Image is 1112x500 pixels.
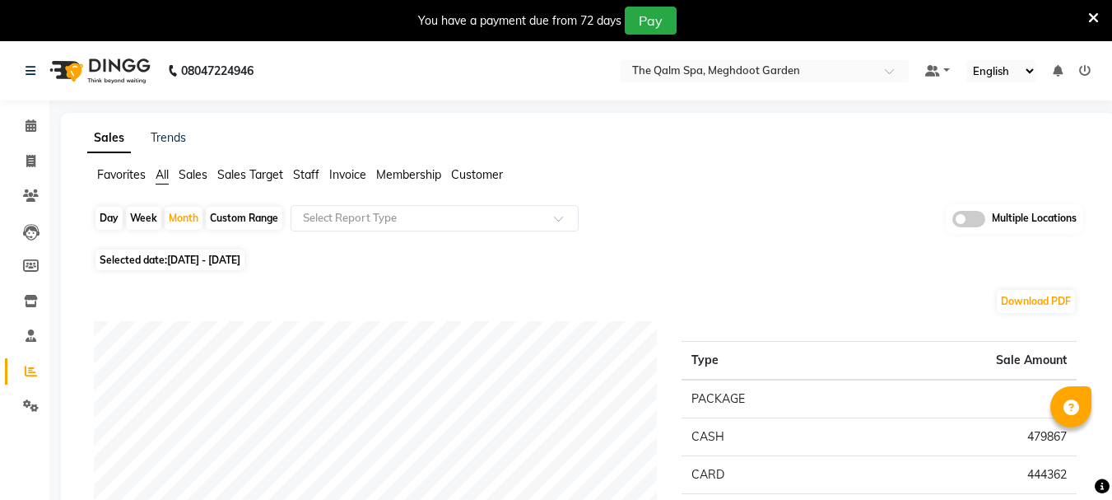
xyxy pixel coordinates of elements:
[682,456,905,493] td: CARD
[992,211,1077,227] span: Multiple Locations
[905,380,1077,418] td: 0
[905,456,1077,493] td: 444362
[905,418,1077,456] td: 479867
[376,167,441,182] span: Membership
[156,167,169,182] span: All
[181,48,254,94] b: 08047224946
[97,167,146,182] span: Favorites
[87,124,131,153] a: Sales
[95,250,244,270] span: Selected date:
[418,12,621,30] div: You have a payment due from 72 days
[126,207,161,230] div: Week
[217,167,283,182] span: Sales Target
[625,7,677,35] button: Pay
[293,167,319,182] span: Staff
[95,207,123,230] div: Day
[165,207,202,230] div: Month
[451,167,503,182] span: Customer
[206,207,282,230] div: Custom Range
[151,130,186,145] a: Trends
[905,341,1077,380] th: Sale Amount
[329,167,366,182] span: Invoice
[682,380,905,418] td: PACKAGE
[42,48,155,94] img: logo
[179,167,207,182] span: Sales
[1043,434,1096,484] iframe: chat widget
[997,290,1075,313] button: Download PDF
[682,418,905,456] td: CASH
[167,254,240,266] span: [DATE] - [DATE]
[682,341,905,380] th: Type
